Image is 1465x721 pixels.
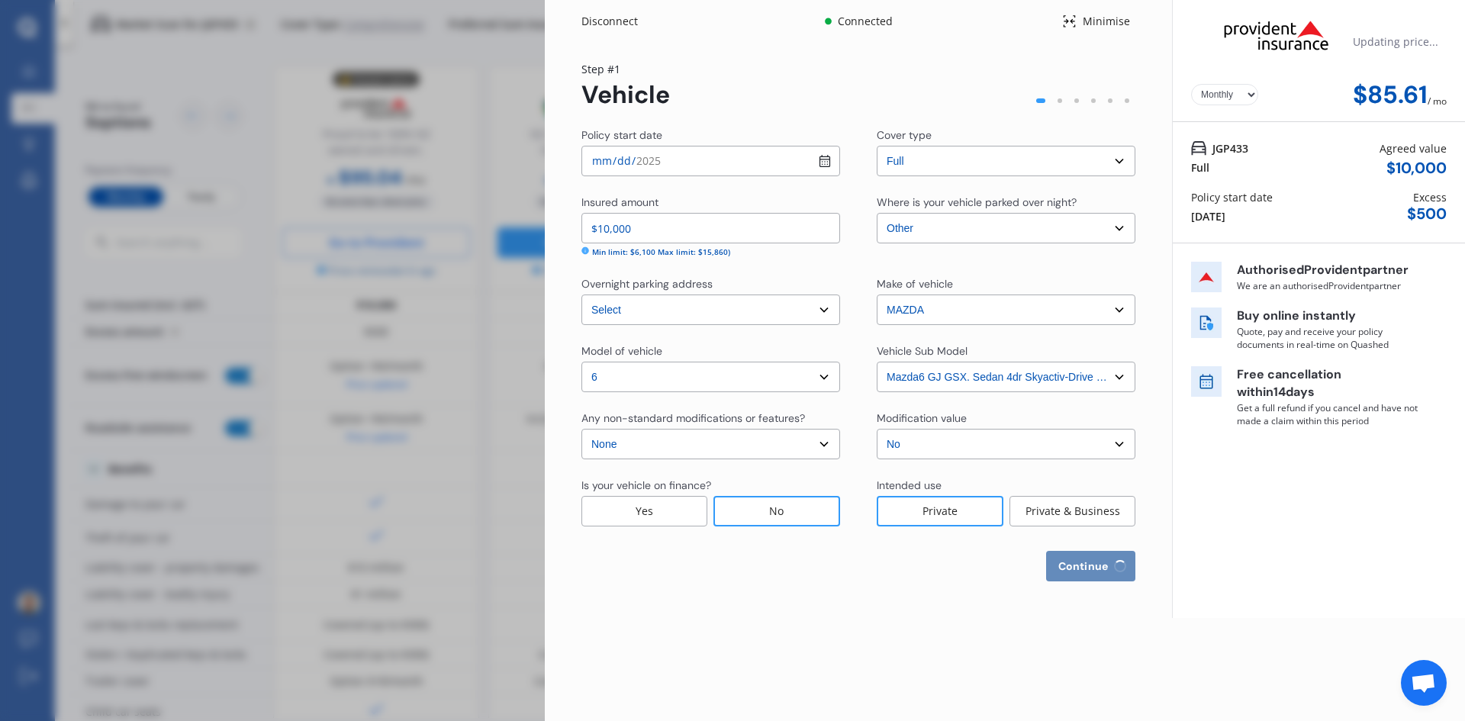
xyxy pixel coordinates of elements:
[1237,401,1420,427] p: Get a full refund if you cancel and have not made a claim within this period
[1191,189,1273,205] div: Policy start date
[581,213,840,243] input: Enter insured amount
[877,127,932,143] div: Cover type
[581,478,711,493] div: Is your vehicle on finance?
[581,81,670,109] div: Vehicle
[1401,660,1447,706] div: Open chat
[1009,496,1135,526] div: Private & Business
[1353,34,1438,50] div: Updating price...
[1199,6,1354,64] img: Provident.png
[713,496,840,526] div: No
[877,496,1003,526] div: Private
[1237,325,1420,351] p: Quote, pay and receive your policy documents in real-time on Quashed
[592,246,730,258] div: Min limit: $6,100 Max limit: $15,860)
[877,195,1077,210] div: Where is your vehicle parked over night?
[581,410,805,426] div: Any non-standard modifications or features?
[1191,366,1222,397] img: free cancel icon
[1237,279,1420,292] p: We are an authorised Provident partner
[1386,159,1447,177] div: $ 10,000
[1428,81,1447,109] div: / mo
[581,276,713,291] div: Overnight parking address
[1046,551,1135,581] button: Continue
[1212,140,1248,156] span: JGP433
[581,146,840,176] input: dd / mm / yyyy
[877,478,942,493] div: Intended use
[1380,140,1447,156] div: Agreed value
[581,496,707,526] div: Yes
[1191,159,1209,175] div: Full
[581,343,662,359] div: Model of vehicle
[1055,560,1111,572] span: Continue
[581,195,658,210] div: Insured amount
[1407,205,1447,223] div: $ 500
[1077,14,1135,29] div: Minimise
[581,61,670,77] div: Step # 1
[877,343,968,359] div: Vehicle Sub Model
[1237,307,1420,325] p: Buy online instantly
[877,410,967,426] div: Modification value
[1237,262,1420,279] p: Authorised Provident partner
[1413,189,1447,205] div: Excess
[581,127,662,143] div: Policy start date
[835,14,895,29] div: Connected
[581,14,655,29] div: Disconnect
[877,276,953,291] div: Make of vehicle
[1353,81,1428,109] div: $85.61
[1191,262,1222,292] img: insurer icon
[1191,307,1222,338] img: buy online icon
[1191,208,1225,224] div: [DATE]
[1237,366,1420,401] p: Free cancellation within 14 days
